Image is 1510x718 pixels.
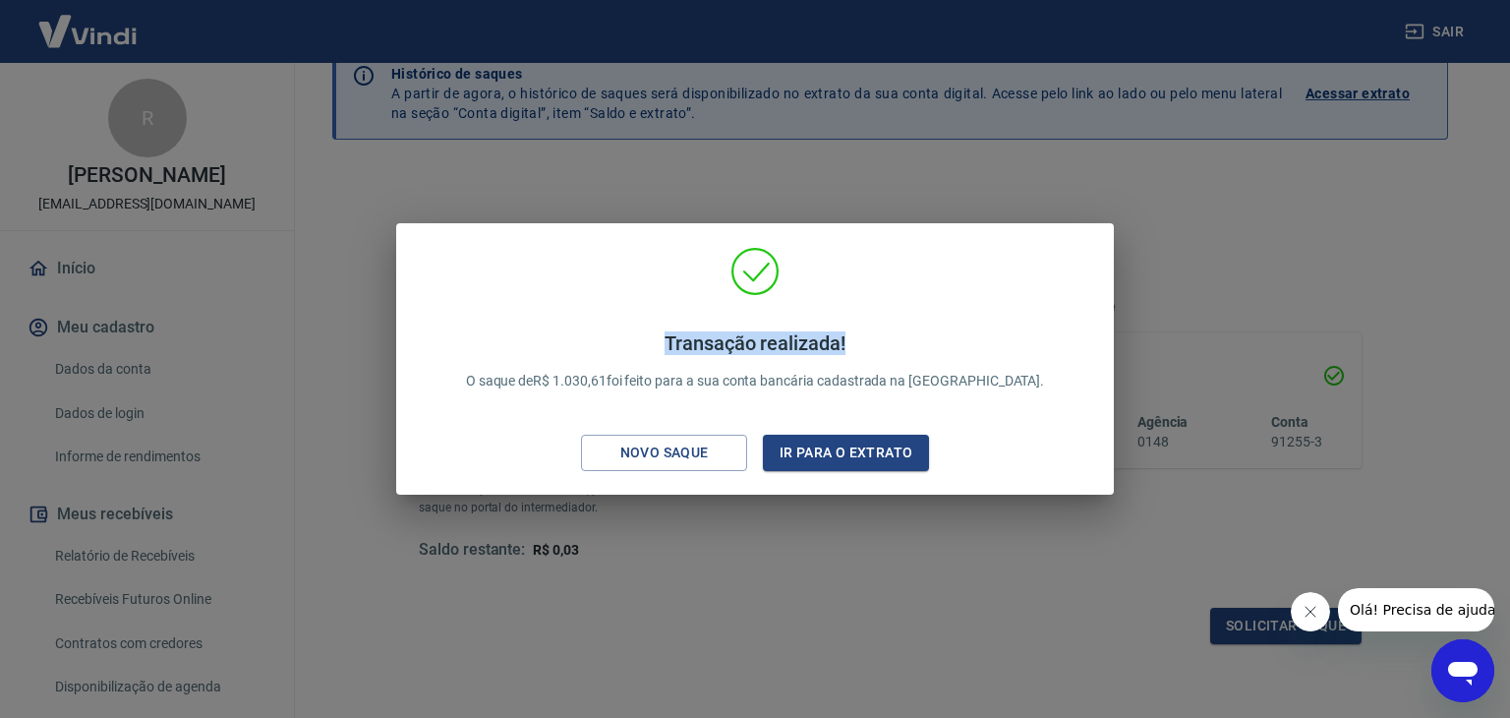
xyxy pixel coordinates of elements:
[1431,639,1494,702] iframe: Button to launch messaging window
[597,441,732,465] div: Novo saque
[466,331,1045,391] p: O saque de R$ 1.030,61 foi feito para a sua conta bancária cadastrada na [GEOGRAPHIC_DATA].
[581,435,747,471] button: Novo saque
[1291,592,1330,631] iframe: Close message
[763,435,929,471] button: Ir para o extrato
[12,14,165,30] span: Olá! Precisa de ajuda?
[466,331,1045,355] h4: Transação realizada!
[1338,588,1494,631] iframe: Message from company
